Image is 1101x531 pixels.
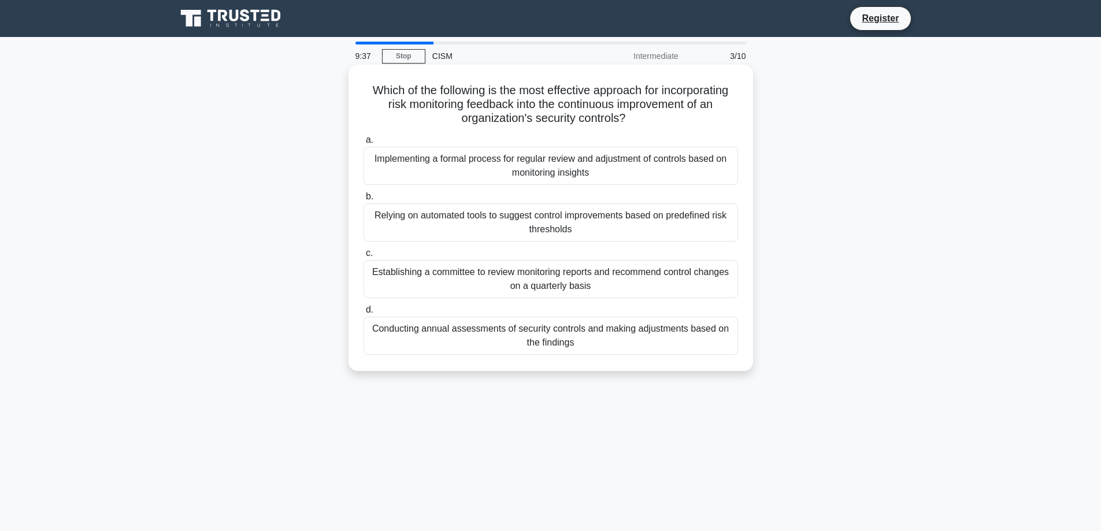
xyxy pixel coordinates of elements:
[364,203,738,242] div: Relying on automated tools to suggest control improvements based on predefined risk thresholds
[855,11,906,25] a: Register
[685,44,753,68] div: 3/10
[364,260,738,298] div: Establishing a committee to review monitoring reports and recommend control changes on a quarterl...
[366,135,373,144] span: a.
[364,147,738,185] div: Implementing a formal process for regular review and adjustment of controls based on monitoring i...
[362,83,739,126] h5: Which of the following is the most effective approach for incorporating risk monitoring feedback ...
[366,305,373,314] span: d.
[382,49,425,64] a: Stop
[584,44,685,68] div: Intermediate
[425,44,584,68] div: CISM
[366,191,373,201] span: b.
[349,44,382,68] div: 9:37
[366,248,373,258] span: c.
[364,317,738,355] div: Conducting annual assessments of security controls and making adjustments based on the findings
